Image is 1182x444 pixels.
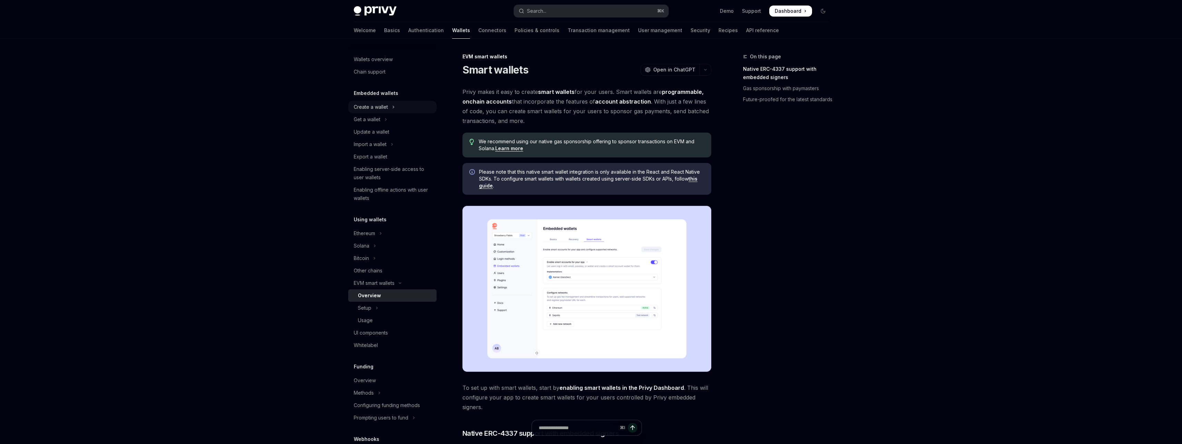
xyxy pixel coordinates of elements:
a: Support [742,8,761,15]
span: Open in ChatGPT [653,66,695,73]
h5: Funding [354,363,373,371]
a: Wallets overview [348,53,437,66]
button: Toggle Import a wallet section [348,138,437,151]
svg: Tip [469,139,474,145]
div: Wallets overview [354,55,393,64]
svg: Info [469,169,476,176]
a: Welcome [354,22,376,39]
a: Configuring funding methods [348,399,437,412]
div: Overview [358,291,381,300]
a: Update a wallet [348,126,437,138]
a: enabling smart wallets in the Privy Dashboard [559,384,684,392]
span: We recommend using our native gas sponsorship offering to sponsor transactions on EVM and Solana. [479,138,704,152]
div: Prompting users to fund [354,414,408,422]
a: Transaction management [568,22,630,39]
button: Toggle Get a wallet section [348,113,437,126]
input: Ask a question... [539,420,617,435]
button: Toggle Setup section [348,302,437,314]
div: Configuring funding methods [354,401,420,409]
a: Connectors [478,22,506,39]
div: Methods [354,389,374,397]
a: Usage [348,314,437,327]
a: Demo [720,8,734,15]
a: User management [638,22,682,39]
button: Toggle EVM smart wallets section [348,277,437,289]
button: Toggle Prompting users to fund section [348,412,437,424]
a: Export a wallet [348,151,437,163]
a: Future-proofed for the latest standards [743,94,834,105]
div: Ethereum [354,229,375,238]
a: Gas sponsorship with paymasters [743,83,834,94]
a: UI components [348,327,437,339]
a: Dashboard [769,6,812,17]
div: Other chains [354,267,382,275]
a: Authentication [408,22,444,39]
div: Export a wallet [354,153,387,161]
div: EVM smart wallets [462,53,711,60]
strong: smart wallets [538,88,575,95]
a: Enabling server-side access to user wallets [348,163,437,184]
h5: Using wallets [354,215,387,224]
span: On this page [750,52,781,61]
div: Create a wallet [354,103,388,111]
button: Toggle Create a wallet section [348,101,437,113]
div: Import a wallet [354,140,387,148]
h5: Webhooks [354,435,379,443]
span: Dashboard [775,8,801,15]
button: Toggle Solana section [348,240,437,252]
div: Setup [358,304,371,312]
a: Basics [384,22,400,39]
a: Recipes [719,22,738,39]
button: Toggle dark mode [818,6,829,17]
a: API reference [746,22,779,39]
div: Usage [358,316,373,325]
div: Chain support [354,68,385,76]
span: Privy makes it easy to create for your users. Smart wallets are that incorporate the features of ... [462,87,711,126]
button: Toggle Ethereum section [348,227,437,240]
div: EVM smart wallets [354,279,394,287]
img: Sample enable smart wallets [462,206,711,372]
button: Open in ChatGPT [641,64,700,76]
div: Whitelabel [354,341,378,349]
h5: Embedded wallets [354,89,398,97]
a: Wallets [452,22,470,39]
button: Send message [628,423,637,433]
div: Enabling offline actions with user wallets [354,186,432,202]
a: Security [691,22,710,39]
span: To set up with smart wallets, start by . This will configure your app to create smart wallets for... [462,383,711,412]
a: Chain support [348,66,437,78]
a: Whitelabel [348,339,437,351]
h1: Smart wallets [462,64,528,76]
a: Policies & controls [515,22,559,39]
img: dark logo [354,6,397,16]
div: Get a wallet [354,115,380,124]
div: Bitcoin [354,254,369,262]
a: Other chains [348,264,437,277]
span: Please note that this native smart wallet integration is only available in the React and React Na... [479,168,704,189]
span: ⌘ K [657,8,664,14]
div: Search... [527,7,546,15]
a: Learn more [495,145,523,152]
a: Overview [348,374,437,387]
button: Toggle Methods section [348,387,437,399]
button: Toggle Bitcoin section [348,252,437,264]
div: Overview [354,376,376,385]
div: Solana [354,242,369,250]
div: Update a wallet [354,128,389,136]
div: UI components [354,329,388,337]
a: Overview [348,289,437,302]
button: Open search [514,5,668,17]
a: Native ERC-4337 support with embedded signers [743,64,834,83]
div: Enabling server-side access to user wallets [354,165,432,182]
a: account abstraction [595,98,651,105]
a: Enabling offline actions with user wallets [348,184,437,204]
